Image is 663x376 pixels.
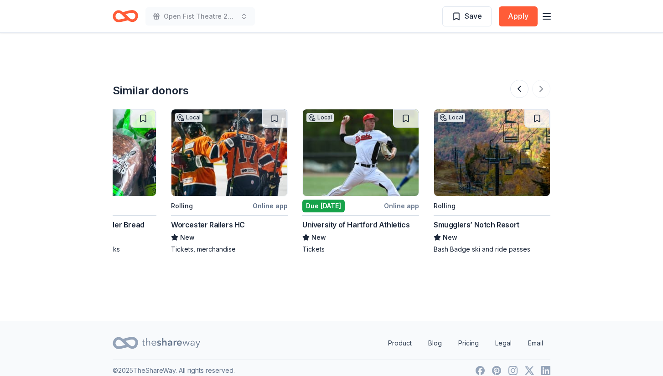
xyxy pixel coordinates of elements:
[302,219,409,230] div: University of Hartford Athletics
[384,200,419,211] div: Online app
[306,113,334,122] div: Local
[171,109,288,254] a: Image for Worcester Railers HCLocalRollingOnline appWorcester Railers HCNewTickets, merchandise
[438,113,465,122] div: Local
[434,219,519,230] div: Smugglers’ Notch Resort
[381,334,550,352] nav: quick links
[164,11,237,22] span: Open Fist Theatre 2025 Gala: A Night at the Museum
[175,113,202,122] div: Local
[434,109,550,196] img: Image for Smugglers’ Notch Resort
[302,245,419,254] div: Tickets
[171,201,193,211] div: Rolling
[434,201,456,211] div: Rolling
[253,200,288,211] div: Online app
[171,219,245,230] div: Worcester Railers HC
[451,334,486,352] a: Pricing
[113,5,138,27] a: Home
[311,232,326,243] span: New
[421,334,449,352] a: Blog
[180,232,195,243] span: New
[442,6,492,26] button: Save
[302,200,345,212] div: Due [DATE]
[465,10,482,22] span: Save
[171,109,287,196] img: Image for Worcester Railers HC
[171,245,288,254] div: Tickets, merchandise
[302,109,419,254] a: Image for University of Hartford AthleticsLocalDue [DATE]Online appUniversity of Hartford Athleti...
[499,6,538,26] button: Apply
[145,7,255,26] button: Open Fist Theatre 2025 Gala: A Night at the Museum
[113,365,235,376] p: © 2025 TheShareWay. All rights reserved.
[434,109,550,254] a: Image for Smugglers’ Notch ResortLocalRollingSmugglers’ Notch ResortNewBash Badge ski and ride pa...
[443,232,457,243] span: New
[488,334,519,352] a: Legal
[434,245,550,254] div: Bash Badge ski and ride passes
[113,83,189,98] div: Similar donors
[381,334,419,352] a: Product
[303,109,419,196] img: Image for University of Hartford Athletics
[521,334,550,352] a: Email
